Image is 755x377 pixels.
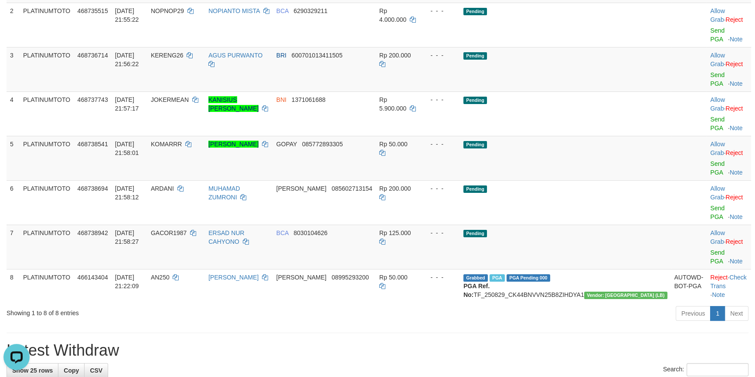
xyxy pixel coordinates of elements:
[78,185,108,192] span: 468738694
[332,274,369,281] span: Copy 08995293200 to clipboard
[725,16,743,23] a: Reject
[379,229,411,236] span: Rp 125.000
[725,194,743,201] a: Reject
[463,52,487,60] span: Pending
[463,97,487,104] span: Pending
[730,80,743,87] a: Note
[115,229,139,245] span: [DATE] 21:58:27
[423,95,456,104] div: - - -
[463,141,487,148] span: Pending
[707,180,751,225] td: ·
[725,61,743,67] a: Reject
[151,229,187,236] span: GACOR1987
[64,367,79,374] span: Copy
[151,52,184,59] span: KERENG26
[379,7,406,23] span: Rp 4.000.000
[208,229,244,245] a: ERSAD NUR CAHYONO
[710,141,725,156] span: ·
[292,96,326,103] span: Copy 1371061688 to clipboard
[710,185,724,201] a: Allow Grab
[276,141,297,148] span: GOPAY
[20,225,74,269] td: PLATINUMTOTO
[115,7,139,23] span: [DATE] 21:55:22
[293,7,327,14] span: Copy 6290329211 to clipboard
[463,185,487,193] span: Pending
[302,141,343,148] span: Copy 085772893305 to clipboard
[7,342,748,359] h1: Latest Withdraw
[423,7,456,15] div: - - -
[276,52,286,59] span: BRI
[276,229,289,236] span: BCA
[7,3,20,47] td: 2
[710,185,725,201] span: ·
[115,141,139,156] span: [DATE] 21:58:01
[292,52,343,59] span: Copy 600701013411505 to clipboard
[78,96,108,103] span: 468737743
[710,249,724,265] a: Send PGA
[151,185,174,192] span: ARDANI
[725,149,743,156] a: Reject
[687,363,748,376] input: Search:
[379,274,408,281] span: Rp 50.000
[463,283,490,298] b: PGA Ref. No:
[710,205,724,220] a: Send PGA
[725,105,743,112] a: Reject
[671,269,707,303] td: AUTOWD-BOT-PGA
[208,141,258,148] a: [PERSON_NAME]
[423,51,456,60] div: - - -
[115,96,139,112] span: [DATE] 21:57:17
[276,7,289,14] span: BCA
[7,180,20,225] td: 6
[78,7,108,14] span: 468735515
[379,141,408,148] span: Rp 50.000
[78,141,108,148] span: 468738541
[20,91,74,136] td: PLATINUMTOTO
[710,52,725,67] span: ·
[7,136,20,180] td: 5
[20,47,74,91] td: PLATINUMTOTO
[460,269,670,303] td: TF_250829_CK44BNVVN25B8ZIHDYA1
[710,274,728,281] a: Reject
[707,225,751,269] td: ·
[710,274,746,289] a: Check Trans
[710,116,724,131] a: Send PGA
[151,96,189,103] span: JOKERMEAN
[707,3,751,47] td: ·
[423,184,456,193] div: - - -
[676,306,711,321] a: Previous
[710,96,725,112] span: ·
[379,52,411,59] span: Rp 200.000
[276,96,286,103] span: BNI
[710,71,724,87] a: Send PGA
[712,291,725,298] a: Note
[663,363,748,376] label: Search:
[20,3,74,47] td: PLATINUMTOTO
[707,269,751,303] td: · ·
[707,91,751,136] td: ·
[507,274,550,282] span: PGA Pending
[710,27,724,43] a: Send PGA
[208,7,260,14] a: NOPIANTO MISTA
[20,180,74,225] td: PLATINUMTOTO
[725,238,743,245] a: Reject
[90,367,102,374] span: CSV
[78,274,108,281] span: 466143404
[710,7,725,23] span: ·
[463,274,488,282] span: Grabbed
[707,47,751,91] td: ·
[208,52,262,59] a: AGUS PURWANTO
[293,229,327,236] span: Copy 8030104626 to clipboard
[7,305,308,317] div: Showing 1 to 8 of 8 entries
[710,306,725,321] a: 1
[710,229,725,245] span: ·
[463,8,487,15] span: Pending
[7,269,20,303] td: 8
[710,229,724,245] a: Allow Grab
[710,96,724,112] a: Allow Grab
[423,140,456,148] div: - - -
[730,213,743,220] a: Note
[724,306,748,321] a: Next
[208,274,258,281] a: [PERSON_NAME]
[710,7,724,23] a: Allow Grab
[584,292,667,299] span: Vendor URL: https://dashboard.q2checkout.com/secure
